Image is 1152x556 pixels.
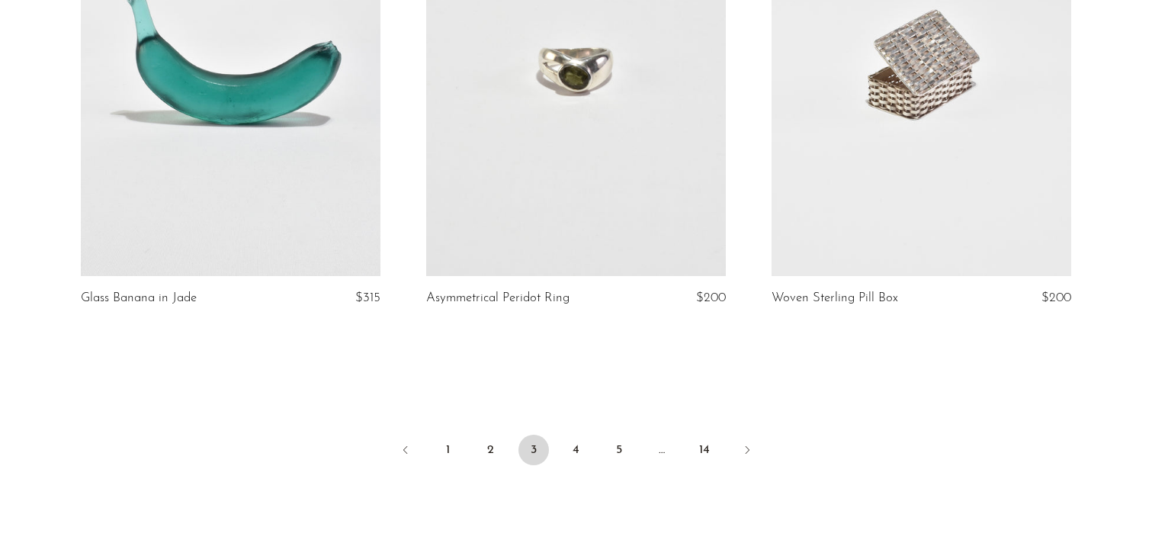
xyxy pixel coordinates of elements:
[426,291,570,305] a: Asymmetrical Peridot Ring
[476,435,506,465] a: 2
[732,435,762,468] a: Next
[772,291,898,305] a: Woven Sterling Pill Box
[604,435,634,465] a: 5
[433,435,464,465] a: 1
[390,435,421,468] a: Previous
[696,291,726,304] span: $200
[689,435,720,465] a: 14
[1041,291,1071,304] span: $200
[518,435,549,465] span: 3
[647,435,677,465] span: …
[355,291,380,304] span: $315
[561,435,592,465] a: 4
[81,291,197,305] a: Glass Banana in Jade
